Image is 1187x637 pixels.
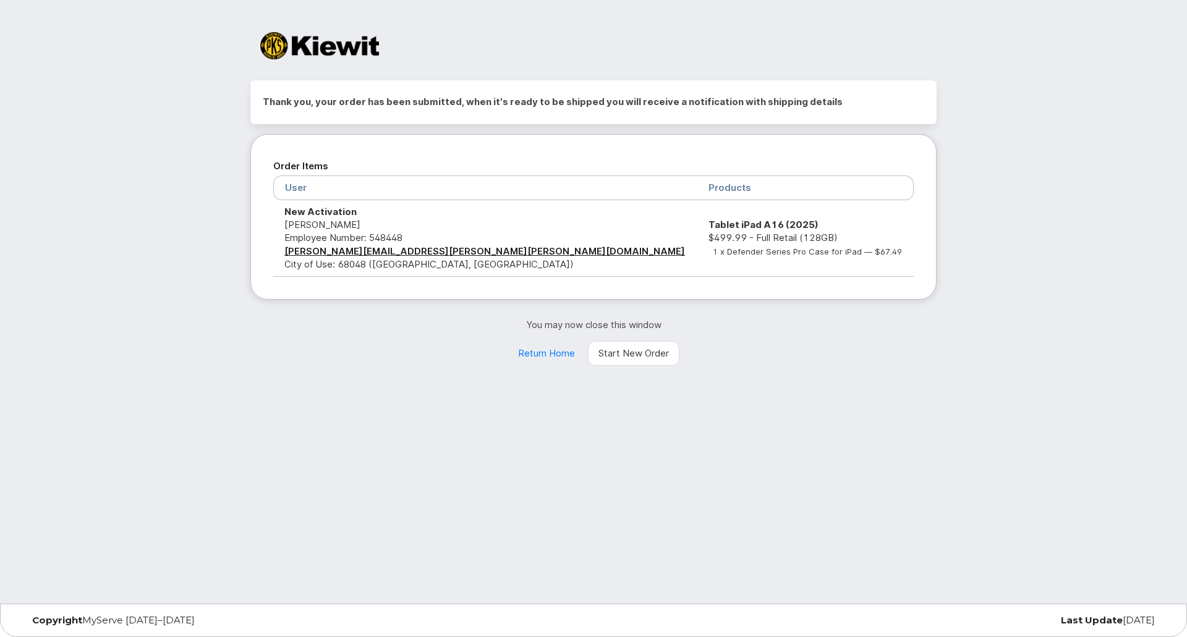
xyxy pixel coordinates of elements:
img: Kiewit Corporation [260,32,379,59]
div: MyServe [DATE]–[DATE] [23,615,403,625]
span: Employee Number: 548448 [284,232,402,243]
small: 1 x Defender Series Pro Case for iPad — $67.49 [713,247,902,256]
h2: Order Items [273,157,914,175]
strong: Tablet iPad A16 (2025) [708,219,819,230]
th: User [273,175,697,200]
a: Return Home [508,341,585,366]
strong: Last Update [1061,614,1123,626]
p: You may now close this window [250,318,937,331]
strong: New Activation [284,206,357,217]
strong: Copyright [32,614,82,626]
th: Products [697,175,914,200]
h2: Thank you, your order has been submitted, when it's ready to be shipped you will receive a notifi... [263,93,924,111]
td: [PERSON_NAME] City of Use: 68048 ([GEOGRAPHIC_DATA], [GEOGRAPHIC_DATA]) [273,200,697,277]
td: $499.99 - Full Retail (128GB) [697,200,914,277]
div: [DATE] [784,615,1164,625]
a: [PERSON_NAME][EMAIL_ADDRESS][PERSON_NAME][PERSON_NAME][DOMAIN_NAME] [284,245,685,257]
a: Start New Order [588,341,679,366]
